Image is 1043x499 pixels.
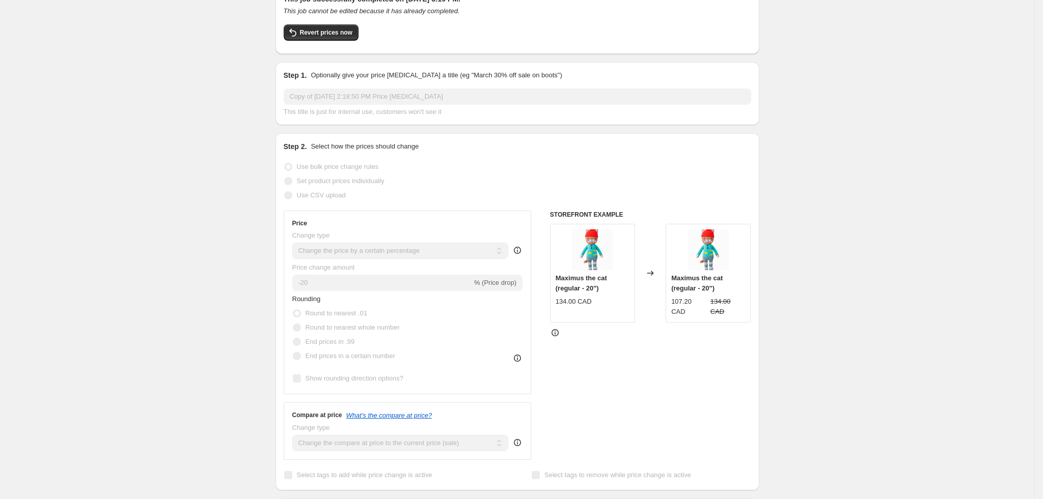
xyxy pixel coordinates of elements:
[556,274,607,292] span: Maximus the cat (regular - 20")
[297,191,346,199] span: Use CSV upload
[710,297,746,317] strike: 134.00 CAD
[556,297,592,307] div: 134.00 CAD
[311,70,562,80] p: Optionally give your price [MEDICAL_DATA] a title (eg "March 30% off sale on boots")
[292,275,472,291] input: -15
[474,279,516,286] span: % (Price drop)
[306,338,355,345] span: End prices in .99
[292,411,342,419] h3: Compare at price
[346,412,432,419] button: What's the compare at price?
[544,471,691,479] span: Select tags to remove while price change is active
[671,274,723,292] span: Maximus the cat (regular - 20")
[284,141,307,152] h2: Step 2.
[284,70,307,80] h2: Step 1.
[292,424,330,431] span: Change type
[284,108,442,115] span: This title is just for internal use, customers won't see it
[311,141,419,152] p: Select how the prices should change
[284,7,460,15] i: This job cannot be edited because it has already completed.
[297,177,385,185] span: Set product prices individually
[512,437,523,448] div: help
[306,309,367,317] span: Round to nearest .01
[300,28,352,37] span: Revert prices now
[306,352,395,360] span: End prices in a certain number
[292,231,330,239] span: Change type
[550,211,751,219] h6: STOREFRONT EXAMPLE
[572,229,613,270] img: Maximus_80x.jpg
[297,471,432,479] span: Select tags to add while price change is active
[688,229,729,270] img: Maximus_80x.jpg
[292,295,321,303] span: Rounding
[297,163,378,170] span: Use bulk price change rules
[512,245,523,255] div: help
[306,324,400,331] span: Round to nearest whole number
[292,219,307,227] h3: Price
[284,24,359,41] button: Revert prices now
[306,374,403,382] span: Show rounding direction options?
[671,297,706,317] div: 107.20 CAD
[284,89,751,105] input: 30% off holiday sale
[292,263,355,271] span: Price change amount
